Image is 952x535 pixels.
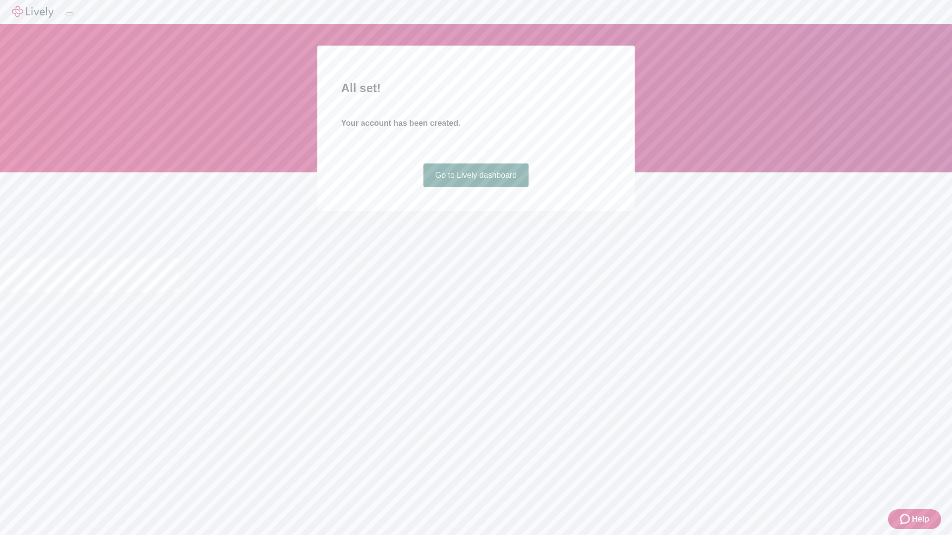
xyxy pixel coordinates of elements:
[423,163,529,187] a: Go to Lively dashboard
[888,509,941,529] button: Zendesk support iconHelp
[912,513,929,525] span: Help
[65,12,73,15] button: Log out
[900,513,912,525] svg: Zendesk support icon
[12,6,54,18] img: Lively
[341,117,611,129] h4: Your account has been created.
[341,79,611,97] h2: All set!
